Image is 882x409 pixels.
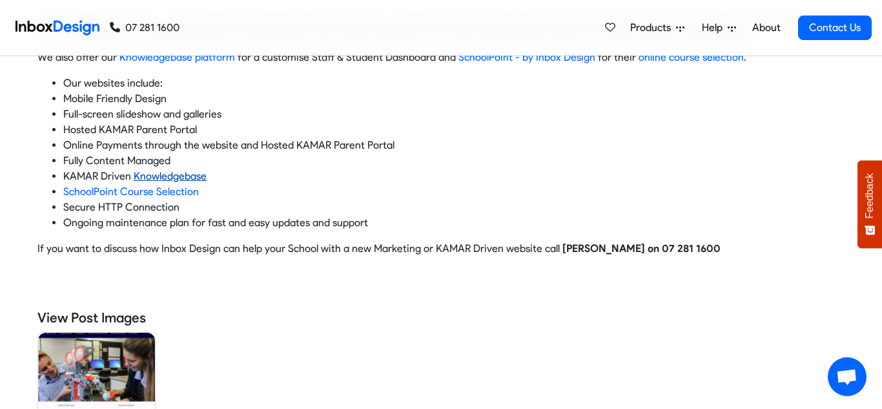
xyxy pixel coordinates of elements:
li: Online Payments through the website and Hosted KAMAR Parent Portal [63,138,845,153]
li: Full-screen slideshow and galleries [63,107,845,122]
p: If you want to discuss how Inbox Design can help your School with a new Marketing or KAMAR Driven... [37,241,845,257]
li: Mobile Friendly Design [63,91,845,107]
span: Products [630,20,676,36]
p: We also offer our for a customise Staff & Student Dashboard and for their . [37,50,845,65]
a: SchoolPoint - by Inbox Design [458,51,595,63]
strong: [PERSON_NAME] on 07 281 1600 [562,242,721,255]
li: Secure HTTP Connection [63,200,845,215]
a: Contact Us [798,16,872,40]
button: Feedback - Show survey [857,160,882,248]
li: KAMAR Driven [63,169,845,184]
a: Help [697,15,741,41]
a: Knowledgebase [134,170,207,182]
h5: View Post Images [37,308,845,328]
a: SchoolPoint Course Selection [63,185,199,198]
li: Fully Content Managed [63,153,845,169]
li: Our websites include: [63,76,845,91]
span: Help [702,20,728,36]
li: Hosted KAMAR Parent Portal [63,122,845,138]
a: online course selection [639,51,744,63]
a: 07 281 1600 [110,20,179,36]
a: About [748,15,784,41]
a: Knowledgebase platform [119,51,235,63]
li: Ongoing maintenance plan for fast and easy updates and support [63,215,845,231]
a: Products [625,15,690,41]
span: Feedback [864,173,876,218]
a: Open chat [828,357,867,396]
